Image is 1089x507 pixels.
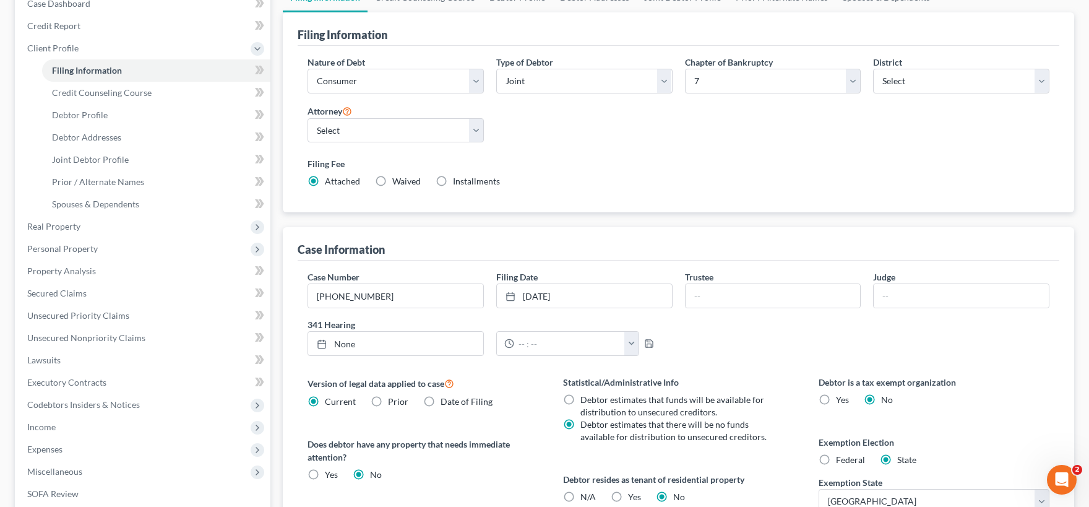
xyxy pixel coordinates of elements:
label: 341 Hearing [301,318,679,331]
a: Debtor Profile [42,104,270,126]
span: No [673,492,685,502]
label: Exemption State [819,476,882,489]
span: Property Analysis [27,266,96,276]
label: Chapter of Bankruptcy [685,56,773,69]
span: Expenses [27,444,62,454]
span: Income [27,422,56,432]
input: Enter case number... [308,284,483,308]
span: Credit Counseling Course [52,87,152,98]
label: Debtor resides as tenant of residential property [563,473,794,486]
span: Current [325,396,356,407]
a: Joint Debtor Profile [42,149,270,171]
a: Unsecured Priority Claims [17,305,270,327]
label: Exemption Election [819,436,1049,449]
a: Secured Claims [17,282,270,305]
span: Debtor Profile [52,110,108,120]
span: Personal Property [27,243,98,254]
span: Spouses & Dependents [52,199,139,209]
span: Date of Filing [441,396,493,407]
a: Debtor Addresses [42,126,270,149]
span: Unsecured Nonpriority Claims [27,332,145,343]
label: Trustee [685,271,713,284]
input: -- [874,284,1049,308]
span: Federal [836,454,865,465]
span: Debtor estimates that funds will be available for distribution to unsecured creditors. [580,394,764,417]
label: Attorney [308,103,352,118]
label: Case Number [308,271,359,284]
span: Secured Claims [27,288,87,298]
span: Waived [392,176,421,186]
span: 2 [1072,465,1082,475]
label: Does debtor have any property that needs immediate attention? [308,438,538,464]
span: Miscellaneous [27,466,82,477]
label: Judge [873,271,895,284]
a: Credit Report [17,15,270,37]
label: Filing Fee [308,157,1049,170]
span: Unsecured Priority Claims [27,310,129,321]
span: SOFA Review [27,488,79,499]
span: Yes [325,469,338,480]
label: Statistical/Administrative Info [563,376,794,389]
a: Credit Counseling Course [42,82,270,104]
a: None [308,332,483,355]
div: Filing Information [298,27,387,42]
span: Real Property [27,221,80,232]
span: Client Profile [27,43,79,53]
span: No [881,394,893,405]
span: Yes [836,394,849,405]
a: SOFA Review [17,483,270,505]
a: Spouses & Dependents [42,193,270,215]
span: Yes [628,492,641,502]
span: Filing Information [52,65,122,76]
span: Credit Report [27,20,80,31]
span: Prior / Alternate Names [52,176,144,187]
span: Debtor estimates that there will be no funds available for distribution to unsecured creditors. [580,419,767,442]
a: Property Analysis [17,260,270,282]
span: Attached [325,176,360,186]
span: Installments [453,176,500,186]
label: Type of Debtor [496,56,553,69]
span: Prior [388,396,408,407]
input: -- : -- [514,332,625,355]
a: Filing Information [42,59,270,82]
span: Codebtors Insiders & Notices [27,399,140,410]
label: Nature of Debt [308,56,365,69]
span: Joint Debtor Profile [52,154,129,165]
a: Unsecured Nonpriority Claims [17,327,270,349]
a: Lawsuits [17,349,270,371]
span: Debtor Addresses [52,132,121,142]
input: -- [686,284,861,308]
label: Debtor is a tax exempt organization [819,376,1049,389]
div: Case Information [298,242,385,257]
span: No [370,469,382,480]
label: Version of legal data applied to case [308,376,538,391]
span: Executory Contracts [27,377,106,388]
iframe: Intercom live chat [1047,465,1077,495]
span: N/A [580,492,596,502]
label: District [873,56,902,69]
a: Executory Contracts [17,371,270,394]
a: Prior / Alternate Names [42,171,270,193]
a: [DATE] [497,284,672,308]
span: Lawsuits [27,355,61,365]
label: Filing Date [496,271,538,284]
span: State [897,454,916,465]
